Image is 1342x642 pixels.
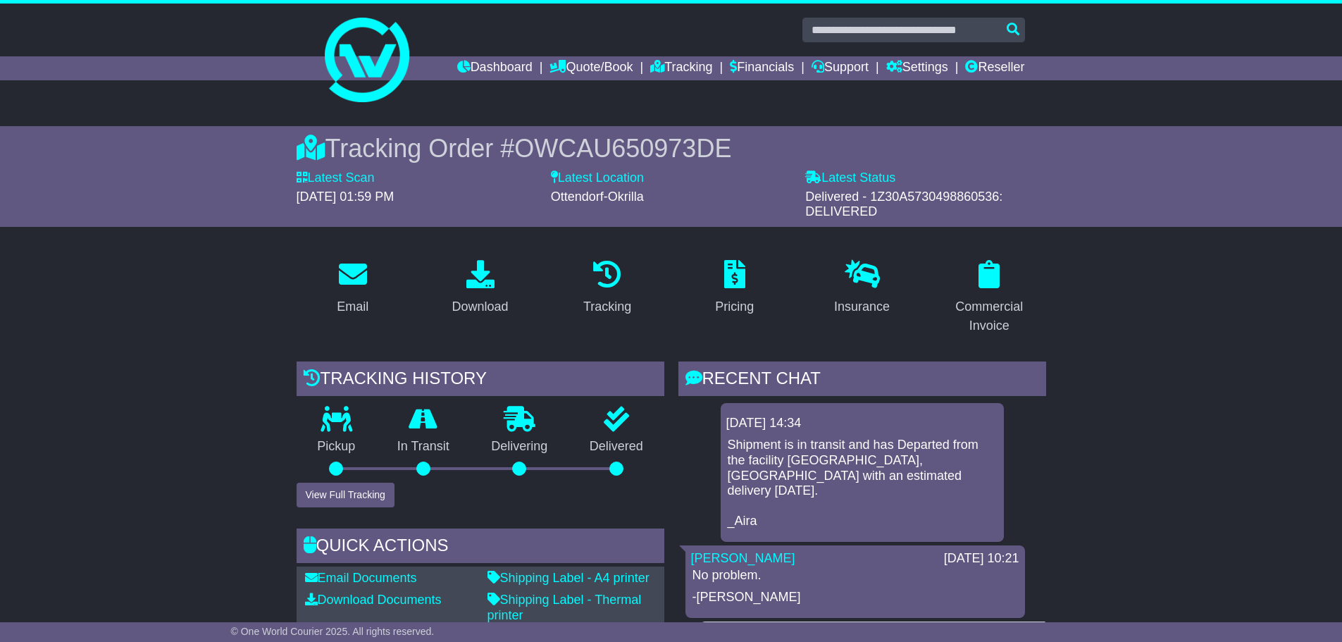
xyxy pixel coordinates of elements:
span: OWCAU650973DE [514,134,731,163]
a: Download Documents [305,593,442,607]
a: [PERSON_NAME] [691,551,795,565]
div: Tracking [583,297,631,316]
a: Shipping Label - Thermal printer [487,593,642,622]
label: Latest Location [551,171,644,186]
div: Insurance [834,297,890,316]
label: Latest Status [805,171,895,186]
p: -[PERSON_NAME] [692,590,1018,605]
span: © One World Courier 2025. All rights reserved. [231,626,435,637]
p: In Transit [376,439,471,455]
span: Delivered - 1Z30A5730498860536: DELIVERED [805,190,1002,219]
a: Dashboard [457,56,533,80]
label: Latest Scan [297,171,375,186]
span: [DATE] 01:59 PM [297,190,394,204]
a: Tracking [574,255,640,321]
div: Download [452,297,508,316]
div: Tracking Order # [297,133,1046,163]
div: Commercial Invoice [942,297,1037,335]
p: Delivered [569,439,664,455]
div: [DATE] 10:21 [944,551,1019,567]
p: No problem. [692,568,1018,584]
a: Download [442,255,517,321]
div: Pricing [715,297,754,316]
button: View Full Tracking [297,483,394,507]
p: Delivering [471,439,569,455]
a: Email Documents [305,571,417,585]
a: Shipping Label - A4 printer [487,571,650,585]
div: [DATE] 14:34 [726,416,998,431]
a: Support [812,56,869,80]
div: Tracking history [297,362,664,400]
a: Financials [730,56,794,80]
a: Tracking [650,56,712,80]
a: Settings [886,56,948,80]
a: Insurance [825,255,899,321]
a: Email [328,255,378,321]
p: Shipment is in transit and has Departed from the facility [GEOGRAPHIC_DATA], [GEOGRAPHIC_DATA] wi... [728,438,997,529]
div: RECENT CHAT [678,362,1046,400]
a: Quote/Book [549,56,633,80]
p: Pickup [297,439,377,455]
div: Quick Actions [297,529,664,567]
span: Ottendorf-Okrilla [551,190,644,204]
a: Reseller [965,56,1024,80]
div: Email [337,297,368,316]
a: Commercial Invoice [933,255,1046,340]
a: Pricing [706,255,763,321]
